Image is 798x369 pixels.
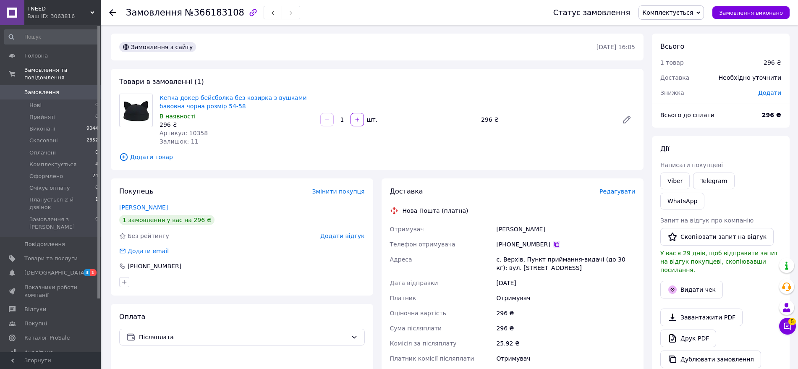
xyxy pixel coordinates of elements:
span: Замовлення [126,8,182,18]
div: Додати email [127,247,170,255]
span: Редагувати [599,188,635,195]
span: 24 [92,173,98,180]
div: 296 ₴ [494,321,637,336]
span: Каталог ProSale [24,334,70,342]
div: Замовлення з сайту [119,42,196,52]
span: 0 [95,149,98,157]
span: Відгуки [24,306,46,313]
span: Дії [660,145,669,153]
div: [DATE] [494,275,637,290]
a: Viber [660,173,690,189]
span: 0 [95,184,98,192]
div: [PERSON_NAME] [494,222,637,237]
span: 0 [95,113,98,121]
span: 1 [95,196,98,211]
span: Покупці [24,320,47,327]
span: Повідомлення [24,241,65,248]
time: [DATE] 16:05 [597,44,635,50]
span: Додати товар [119,152,635,162]
div: с. Верхів, Пункт приймання-видачі (до 30 кг): вул. [STREET_ADDRESS] [494,252,637,275]
span: Дата відправки [390,280,438,286]
span: 1 товар [660,59,684,66]
span: Аналітика [24,349,53,356]
span: №366183108 [185,8,244,18]
span: Головна [24,52,48,60]
div: 1 замовлення у вас на 296 ₴ [119,215,215,225]
span: Скасовані [29,137,58,144]
div: 296 ₴ [478,114,615,126]
span: Сума післяплати [390,325,442,332]
span: Прийняті [29,113,55,121]
span: Товари та послуги [24,255,78,262]
span: Додати відгук [320,233,364,239]
a: Друк PDF [660,330,716,347]
span: Всього до сплати [660,112,714,118]
span: Написати покупцеві [660,162,723,168]
span: 2352 [86,137,98,144]
a: Telegram [693,173,734,189]
span: Додати [758,89,781,96]
div: Ваш ID: 3063816 [27,13,101,20]
div: [PHONE_NUMBER] [496,240,635,249]
span: 3 [84,269,90,276]
span: Очікує оплату [29,184,70,192]
span: Замовлення з [PERSON_NAME] [29,216,95,231]
div: Отримувач [494,290,637,306]
span: 0 [95,102,98,109]
div: [PHONE_NUMBER] [127,262,182,270]
span: Платник [390,295,416,301]
div: 25.92 ₴ [494,336,637,351]
div: 296 ₴ [494,306,637,321]
div: Повернутися назад [109,8,116,17]
span: Покупець [119,187,154,195]
div: Додати email [118,247,170,255]
span: Доставка [660,74,689,81]
span: Телефон отримувача [390,241,455,248]
span: Артикул: 10358 [160,130,208,136]
span: Змінити покупця [312,188,365,195]
button: Замовлення виконано [712,6,790,19]
span: Знижка [660,89,684,96]
span: Комплектується [29,161,76,168]
span: Оплачені [29,149,56,157]
span: Комісія за післяплату [390,340,457,347]
span: 4 [95,161,98,168]
span: Післяплата [139,332,348,342]
span: Отримувач [390,226,424,233]
span: Адреса [390,256,412,263]
div: Отримувач [494,351,637,366]
span: Платник комісії післяплати [390,355,474,362]
span: Без рейтингу [128,233,169,239]
span: Замовлення та повідомлення [24,66,101,81]
button: Чат з покупцем5 [779,318,796,335]
span: У вас є 29 днів, щоб відправити запит на відгук покупцеві, скопіювавши посилання. [660,250,778,273]
span: I NEED [27,5,90,13]
span: В наявності [160,113,196,120]
span: [DEMOGRAPHIC_DATA] [24,269,86,277]
a: [PERSON_NAME] [119,204,168,211]
span: Оформлено [29,173,63,180]
span: 9044 [86,125,98,133]
span: Доставка [390,187,423,195]
button: Видати чек [660,281,723,298]
a: Редагувати [618,111,635,128]
button: Скопіювати запит на відгук [660,228,774,246]
input: Пошук [4,29,99,44]
div: Необхідно уточнити [714,68,786,87]
button: Дублювати замовлення [660,351,761,368]
span: Комплектується [642,9,693,16]
span: Всього [660,42,684,50]
a: WhatsApp [660,193,704,209]
span: Запит на відгук про компанію [660,217,754,224]
span: Планується 2-й дзвінок [29,196,95,211]
span: Товари в замовленні (1) [119,78,204,86]
span: Замовлення виконано [719,10,783,16]
div: Нова Пошта (платна) [400,207,471,215]
span: Оплата [119,313,145,321]
div: 296 ₴ [160,120,314,129]
span: 5 [788,318,796,325]
div: шт. [365,115,378,124]
span: 0 [95,216,98,231]
span: Показники роботи компанії [24,284,78,299]
span: Залишок: 11 [160,138,198,145]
